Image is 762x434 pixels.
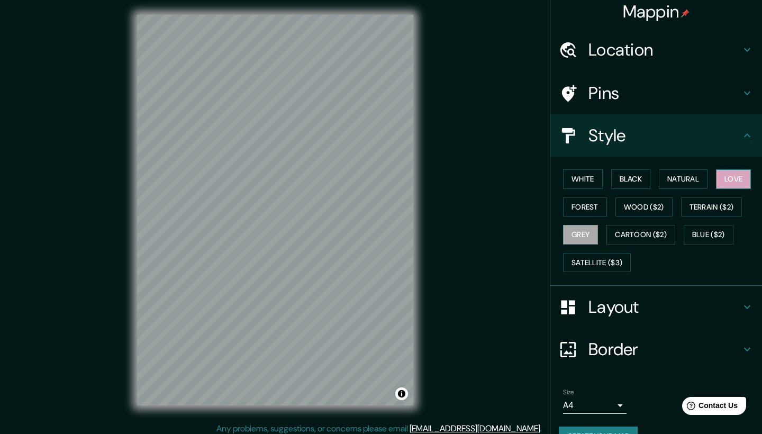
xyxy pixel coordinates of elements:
[550,286,762,328] div: Layout
[588,296,741,318] h4: Layout
[681,9,690,17] img: pin-icon.png
[563,169,603,189] button: White
[716,169,751,189] button: Love
[588,39,741,60] h4: Location
[563,225,598,245] button: Grey
[615,197,673,217] button: Wood ($2)
[137,15,413,405] canvas: Map
[563,388,574,397] label: Size
[659,169,707,189] button: Natural
[563,253,631,273] button: Satellite ($3)
[550,328,762,370] div: Border
[681,197,742,217] button: Terrain ($2)
[410,423,540,434] a: [EMAIL_ADDRESS][DOMAIN_NAME]
[611,169,651,189] button: Black
[563,197,607,217] button: Forest
[563,397,627,414] div: A4
[623,1,690,22] h4: Mappin
[668,393,750,422] iframe: Help widget launcher
[588,83,741,104] h4: Pins
[606,225,675,245] button: Cartoon ($2)
[588,125,741,146] h4: Style
[588,339,741,360] h4: Border
[684,225,733,245] button: Blue ($2)
[550,114,762,157] div: Style
[550,72,762,114] div: Pins
[395,387,408,400] button: Toggle attribution
[550,29,762,71] div: Location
